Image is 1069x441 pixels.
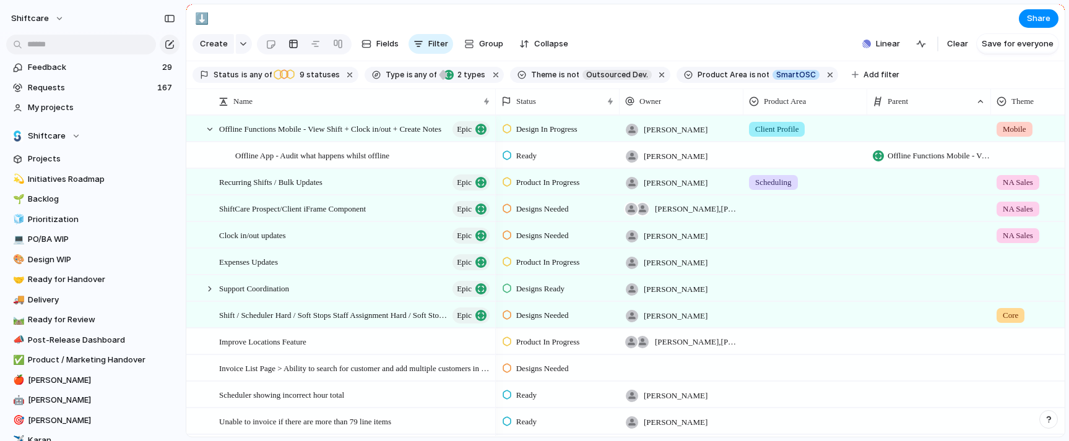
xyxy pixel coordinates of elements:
[219,281,289,295] span: Support Coordination
[214,69,239,80] span: Status
[888,150,990,162] span: Offline Functions Mobile - View Shift + Clock in/out + Create Notes
[1011,95,1034,108] span: Theme
[6,58,180,77] a: Feedback29
[13,393,22,408] div: 🤖
[6,210,180,229] div: 🧊Prioritization
[219,334,306,348] span: Improve Locations Feature
[6,170,180,189] div: 💫Initiatives Roadmap
[28,153,175,165] span: Projects
[776,69,816,80] span: SmartOSC
[698,69,747,80] span: Product Area
[516,203,569,215] span: Designs Needed
[6,371,180,390] div: 🍎[PERSON_NAME]
[1003,123,1026,135] span: Mobile
[157,82,175,94] span: 167
[6,190,180,208] a: 🌱Backlog
[516,336,580,348] span: Product In Progress
[13,353,22,367] div: ✅
[516,283,565,295] span: Designs Ready
[452,254,490,270] button: Epic
[580,68,654,82] button: Outsourced Dev.
[11,354,24,366] button: ✅
[11,173,24,186] button: 💫
[6,150,180,168] a: Projects
[639,95,661,108] span: Owner
[876,38,900,50] span: Linear
[947,38,968,50] span: Clear
[273,68,342,82] button: 9 statuses
[219,228,286,242] span: Clock in/out updates
[28,82,154,94] span: Requests
[565,69,579,80] span: not
[1027,12,1050,25] span: Share
[162,61,175,74] span: 29
[11,314,24,326] button: 🛤️
[644,177,708,189] span: [PERSON_NAME]
[28,273,175,286] span: Ready for Handover
[457,121,472,138] span: Epic
[11,233,24,246] button: 💻
[644,257,708,269] span: [PERSON_NAME]
[452,174,490,191] button: Epic
[457,280,472,298] span: Epic
[11,334,24,346] button: 📣
[559,69,565,80] span: is
[219,174,322,189] span: Recurring Shifts / Bulk Updates
[6,250,180,269] a: 🎨Design WIP
[457,307,472,324] span: Epic
[28,414,175,427] span: [PERSON_NAME]
[6,270,180,289] div: 🤝Ready for Handover
[452,201,490,217] button: Epic
[11,294,24,306] button: 🚚
[516,416,537,428] span: Ready
[13,252,22,267] div: 🎨
[200,38,228,50] span: Create
[863,69,899,80] span: Add filter
[452,281,490,297] button: Epic
[219,201,366,215] span: ShiftCare Prospect/Client iFrame Component
[458,34,509,54] button: Group
[6,351,180,369] a: ✅Product / Marketing Handover
[644,150,708,163] span: [PERSON_NAME]
[296,70,306,79] span: 9
[248,69,272,80] span: any of
[1003,309,1018,322] span: Core
[457,227,472,244] span: Epic
[296,69,340,80] span: statuses
[586,69,648,80] span: Outsourced Dev.
[6,310,180,329] a: 🛤️Ready for Review
[28,374,175,387] span: [PERSON_NAME]
[241,69,248,80] span: is
[516,362,569,375] span: Designs Needed
[233,95,253,108] span: Name
[239,68,274,82] button: isany of
[11,213,24,226] button: 🧊
[516,309,569,322] span: Designs Needed
[28,354,175,366] span: Product / Marketing Handover
[888,95,908,108] span: Parent
[195,10,209,27] div: ⬇️
[13,333,22,347] div: 📣
[982,38,1054,50] span: Save for everyone
[479,38,503,50] span: Group
[644,283,708,296] span: [PERSON_NAME]
[644,390,708,402] span: [PERSON_NAME]
[6,331,180,349] a: 📣Post-Release Dashboard
[11,254,24,266] button: 🎨
[516,256,580,268] span: Product In Progress
[6,411,180,430] a: 🎯[PERSON_NAME]
[219,387,344,401] span: Scheduler showing incorrect hour total
[1003,203,1033,215] span: NA Sales
[1003,229,1033,242] span: NA Sales
[219,254,278,268] span: Expenses Updates
[404,68,439,82] button: isany of
[28,233,175,246] span: PO/BA WIP
[13,293,22,307] div: 🚚
[413,69,437,80] span: any of
[457,174,472,191] span: Epic
[747,68,772,82] button: isnot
